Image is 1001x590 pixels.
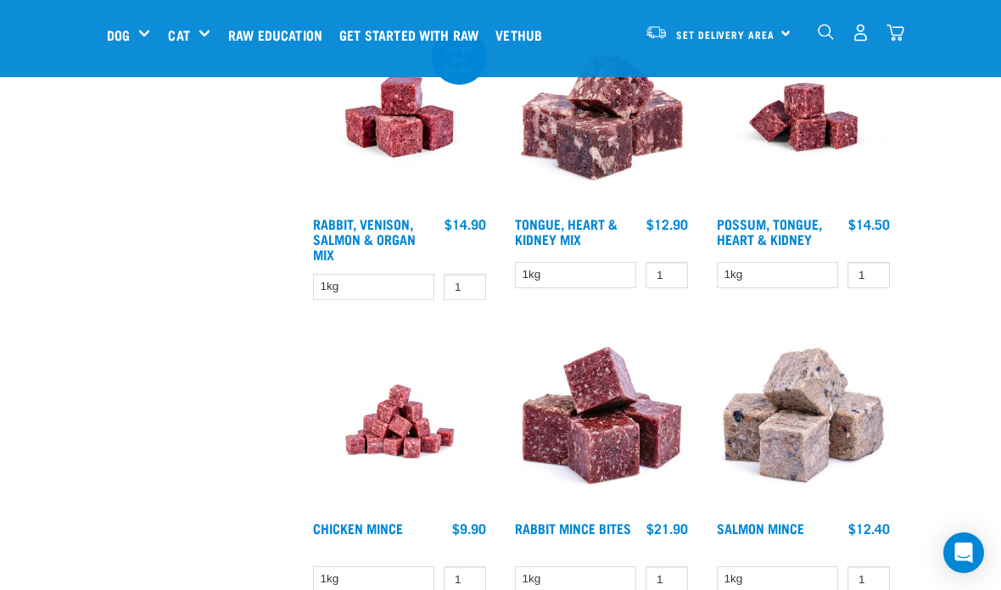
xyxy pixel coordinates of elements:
input: 1 [847,262,890,288]
img: home-icon@2x.png [886,24,904,42]
img: home-icon-1@2x.png [818,24,834,40]
a: Rabbit Mince Bites [515,524,631,532]
div: $12.90 [646,216,688,231]
span: Set Delivery Area [676,31,775,37]
div: $9.90 [452,520,486,536]
img: Chicken M Ince 1613 [309,331,490,512]
a: Rabbit, Venison, Salmon & Organ Mix [313,220,416,258]
div: $21.90 [646,520,688,536]
a: Possum, Tongue, Heart & Kidney [717,220,822,242]
a: Vethub [491,1,555,69]
div: $14.50 [848,216,890,231]
a: Get started with Raw [335,1,491,69]
a: Raw Education [224,1,335,69]
img: Possum Tongue Heart Kidney 1682 [713,26,894,208]
img: van-moving.png [645,25,668,40]
img: 1167 Tongue Heart Kidney Mix 01 [511,26,692,208]
img: Rabbit Venison Salmon Organ 1688 [309,26,490,208]
div: $14.90 [445,216,486,231]
img: Whole Minced Rabbit Cubes 01 [511,331,692,512]
img: 1141 Salmon Mince 01 [713,331,894,512]
a: Cat [168,25,189,45]
a: Chicken Mince [313,524,403,532]
a: Dog [107,25,130,45]
div: Open Intercom Messenger [943,532,984,573]
a: Salmon Mince [717,524,804,532]
input: 1 [444,274,486,300]
input: 1 [646,262,688,288]
a: Tongue, Heart & Kidney Mix [515,220,618,242]
div: $12.40 [848,520,890,536]
img: user.png [852,24,870,42]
